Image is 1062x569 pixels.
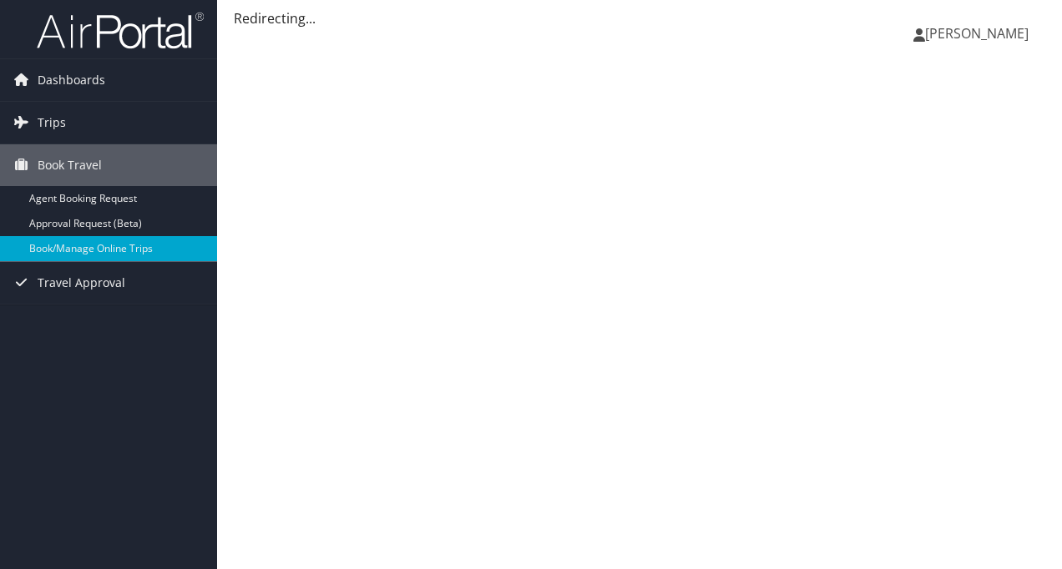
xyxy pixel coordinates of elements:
[37,11,204,50] img: airportal-logo.png
[38,144,102,186] span: Book Travel
[913,8,1045,58] a: [PERSON_NAME]
[234,8,1045,28] div: Redirecting...
[38,59,105,101] span: Dashboards
[38,262,125,304] span: Travel Approval
[38,102,66,144] span: Trips
[925,24,1029,43] span: [PERSON_NAME]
